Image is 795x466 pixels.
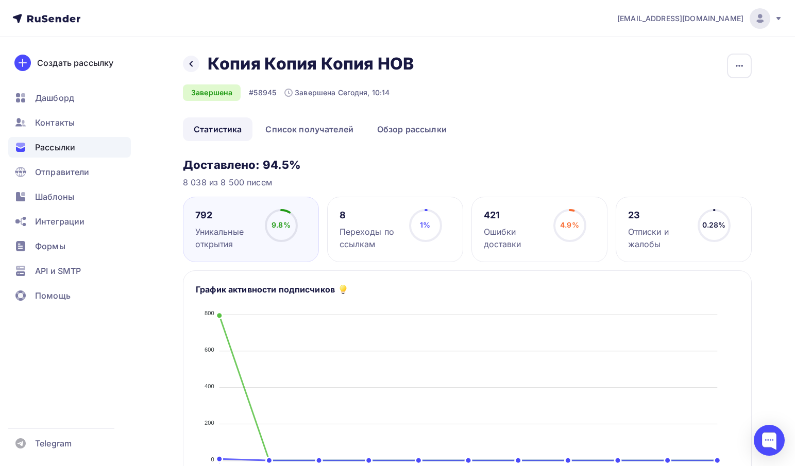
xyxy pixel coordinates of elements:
div: 8 038 из 8 500 писем [183,176,752,188]
a: Шаблоны [8,186,131,207]
div: Завершена Сегодня, 10:14 [284,88,390,98]
div: Ошибки доставки [484,226,544,250]
h3: Доставлено: 94.5% [183,158,752,172]
div: Завершена [183,84,241,101]
div: Отписки и жалобы [628,226,688,250]
tspan: 800 [205,310,214,316]
span: Помощь [35,289,71,302]
span: 0.28% [702,220,726,229]
div: #58945 [249,88,276,98]
span: Telegram [35,437,72,450]
a: Список получателей [255,117,364,141]
a: Контакты [8,112,131,133]
span: Отправители [35,166,90,178]
a: Статистика [183,117,252,141]
div: Уникальные открытия [195,226,256,250]
a: Обзор рассылки [366,117,458,141]
span: [EMAIL_ADDRESS][DOMAIN_NAME] [617,13,743,24]
span: Дашборд [35,92,74,104]
div: 23 [628,209,688,221]
span: Рассылки [35,141,75,153]
span: Интеграции [35,215,84,228]
div: 8 [340,209,400,221]
div: 792 [195,209,256,221]
span: Шаблоны [35,191,74,203]
div: Переходы по ссылкам [340,226,400,250]
tspan: 0 [211,456,214,462]
tspan: 600 [205,347,214,353]
h5: График активности подписчиков [196,283,335,296]
span: 4.9% [560,220,579,229]
span: Формы [35,240,65,252]
tspan: 200 [205,420,214,426]
div: 421 [484,209,544,221]
a: Формы [8,236,131,256]
span: 9.8% [272,220,291,229]
h2: Копия Копия Копия НОВ [208,54,414,74]
span: 1% [420,220,430,229]
a: Дашборд [8,88,131,108]
span: API и SMTP [35,265,81,277]
div: Создать рассылку [37,57,113,69]
a: Рассылки [8,137,131,158]
tspan: 400 [205,383,214,389]
a: Отправители [8,162,131,182]
a: [EMAIL_ADDRESS][DOMAIN_NAME] [617,8,783,29]
span: Контакты [35,116,75,129]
